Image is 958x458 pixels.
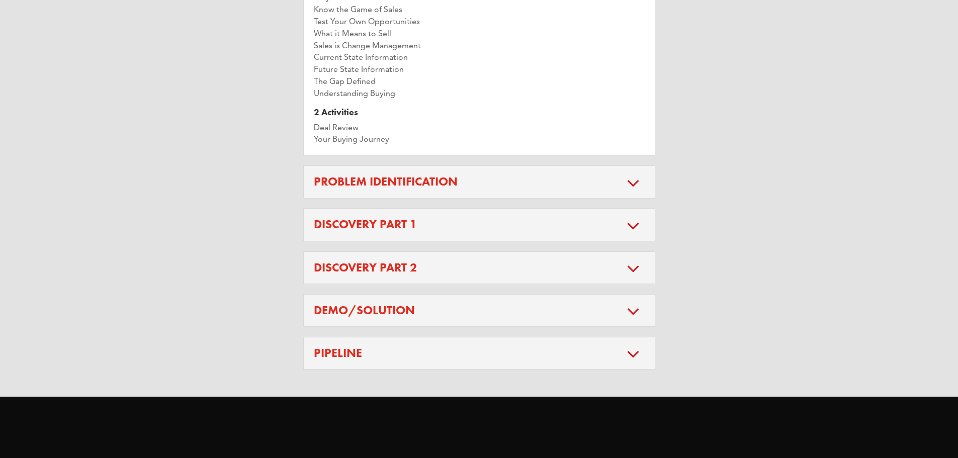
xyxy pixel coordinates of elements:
[314,219,645,231] h5: Discovery Part 1
[314,122,645,146] p: Deal Review Your Buying Journey
[314,305,645,317] h5: Demo/Solution
[314,108,645,122] h4: 2 Activities
[314,347,645,359] h5: Pipeline
[314,176,645,188] h5: Problem Identification
[314,262,645,274] h5: Discovery Part 2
